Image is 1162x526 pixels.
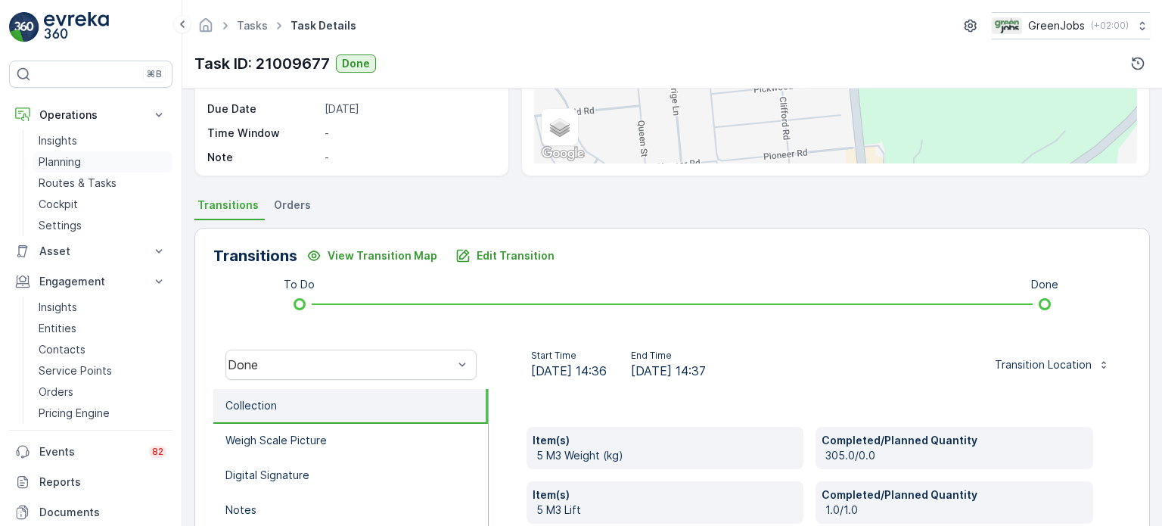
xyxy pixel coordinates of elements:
[39,444,140,459] p: Events
[631,350,706,362] p: End Time
[39,475,166,490] p: Reports
[9,100,172,130] button: Operations
[631,362,706,380] span: [DATE] 14:37
[33,339,172,360] a: Contacts
[33,215,172,236] a: Settings
[986,353,1119,377] button: Transition Location
[39,218,82,233] p: Settings
[825,448,1087,463] p: 305.0/0.0
[538,144,588,163] a: Open this area in Google Maps (opens a new window)
[228,358,453,372] div: Done
[207,126,318,141] p: Time Window
[825,503,1087,518] p: 1.0/1.0
[822,433,1087,448] p: Completed/Planned Quantity
[44,12,109,42] img: logo_light-DOdMpM7g.png
[33,381,172,403] a: Orders
[536,448,798,463] p: 5 M3 Weight (kg)
[992,12,1150,39] button: GreenJobs(+02:00)
[225,433,327,448] p: Weigh Scale Picture
[237,19,268,32] a: Tasks
[33,173,172,194] a: Routes & Tasks
[1028,18,1085,33] p: GreenJobs
[225,398,277,413] p: Collection
[1091,20,1129,32] p: ( +02:00 )
[39,107,142,123] p: Operations
[33,130,172,151] a: Insights
[39,384,73,400] p: Orders
[39,176,117,191] p: Routes & Tasks
[39,244,142,259] p: Asset
[39,300,77,315] p: Insights
[33,360,172,381] a: Service Points
[297,244,446,268] button: View Transition Map
[274,198,311,213] span: Orders
[995,357,1092,372] p: Transition Location
[336,54,376,73] button: Done
[39,363,112,378] p: Service Points
[328,248,437,263] p: View Transition Map
[194,52,330,75] p: Task ID: 21009677
[342,56,370,71] p: Done
[531,362,607,380] span: [DATE] 14:36
[225,503,256,518] p: Notes
[538,144,588,163] img: Google
[39,274,142,289] p: Engagement
[533,433,798,448] p: Item(s)
[1031,277,1058,292] p: Done
[287,18,359,33] span: Task Details
[152,446,163,458] p: 82
[325,126,492,141] p: -
[325,150,492,165] p: -
[197,23,214,36] a: Homepage
[477,248,555,263] p: Edit Transition
[39,342,85,357] p: Contacts
[207,101,318,117] p: Due Date
[9,236,172,266] button: Asset
[213,244,297,267] p: Transitions
[39,133,77,148] p: Insights
[33,194,172,215] a: Cockpit
[39,197,78,212] p: Cockpit
[325,101,492,117] p: [DATE]
[39,321,76,336] p: Entities
[147,68,162,80] p: ⌘B
[9,266,172,297] button: Engagement
[536,503,798,518] p: 5 M3 Lift
[9,12,39,42] img: logo
[39,406,110,421] p: Pricing Engine
[822,487,1087,503] p: Completed/Planned Quantity
[446,244,564,268] button: Edit Transition
[284,277,315,292] p: To Do
[33,297,172,318] a: Insights
[533,487,798,503] p: Item(s)
[531,350,607,362] p: Start Time
[543,110,576,144] a: Layers
[33,151,172,173] a: Planning
[39,154,81,170] p: Planning
[33,403,172,424] a: Pricing Engine
[9,467,172,497] a: Reports
[197,198,259,213] span: Transitions
[992,17,1022,34] img: Green_Jobs_Logo.png
[33,318,172,339] a: Entities
[9,437,172,467] a: Events82
[207,150,318,165] p: Note
[39,505,166,520] p: Documents
[225,468,309,483] p: Digital Signature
